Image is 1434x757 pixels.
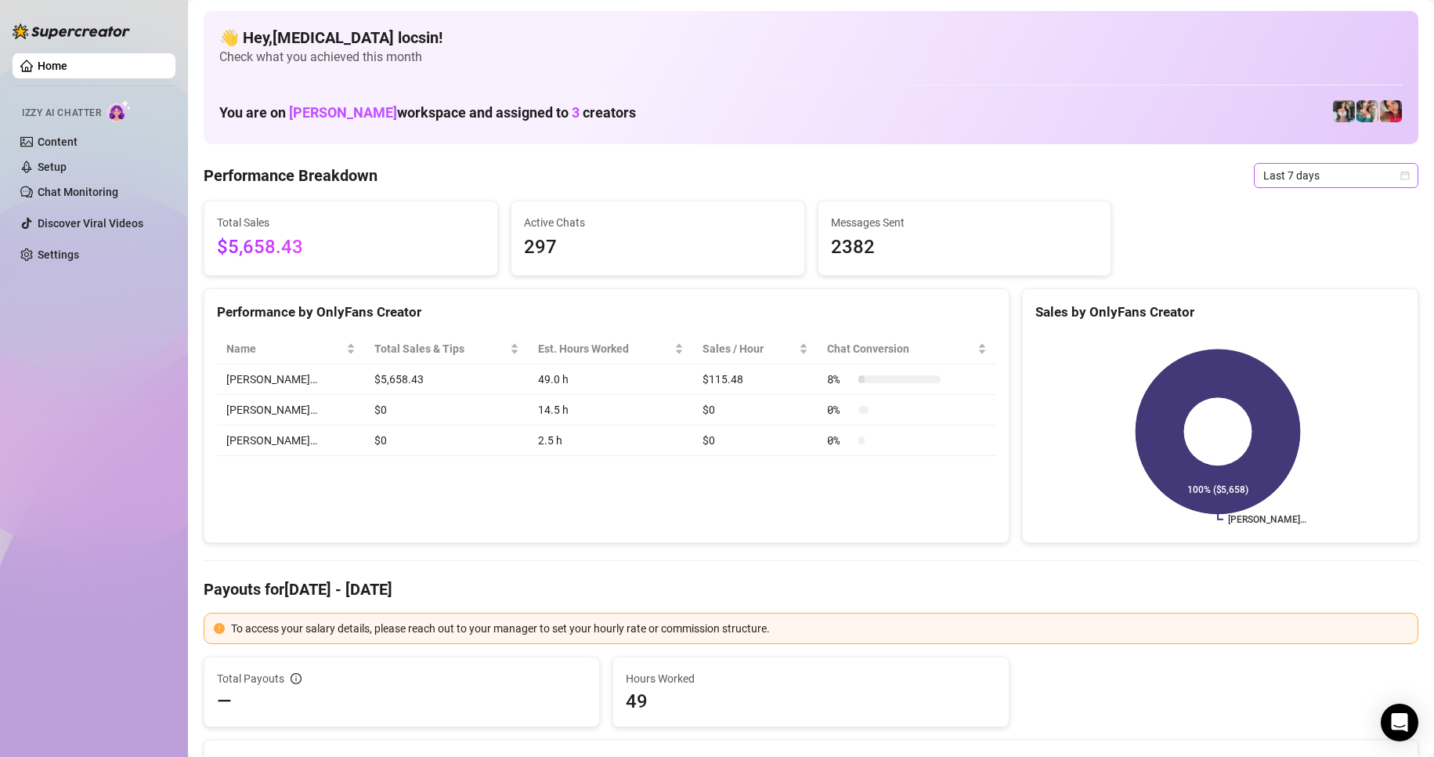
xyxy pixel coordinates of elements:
td: $0 [365,426,529,456]
img: Vanessa [1380,100,1402,122]
img: AI Chatter [107,100,132,122]
a: Settings [38,248,79,261]
span: exclamation-circle [214,623,225,634]
div: Sales by OnlyFans Creator [1035,302,1405,323]
span: Sales / Hour [703,340,796,357]
a: Discover Viral Videos [38,217,143,230]
span: Chat Conversion [827,340,974,357]
span: $5,658.43 [217,233,485,263]
span: Hours Worked [626,670,995,687]
h4: 👋 Hey, [MEDICAL_DATA] locsin ! [219,27,1403,49]
td: $0 [693,395,818,426]
span: Total Sales & Tips [374,340,507,357]
span: Izzy AI Chatter [22,106,101,121]
span: Check what you achieved this month [219,49,1403,66]
text: [PERSON_NAME]… [1228,514,1306,525]
span: — [217,689,232,714]
span: 49 [626,689,995,714]
span: Messages Sent [831,214,1099,231]
h1: You are on workspace and assigned to creators [219,104,636,121]
span: calendar [1400,171,1410,180]
td: $0 [365,395,529,426]
td: 2.5 h [529,426,693,456]
img: Zaddy [1356,100,1378,122]
td: [PERSON_NAME]… [217,426,365,456]
span: Total Payouts [217,670,284,687]
img: logo-BBDzfeDw.svg [13,24,130,39]
a: Chat Monitoring [38,186,118,198]
th: Chat Conversion [818,334,996,364]
div: Est. Hours Worked [538,340,671,357]
a: Content [38,136,78,148]
span: 8 % [827,371,852,388]
td: [PERSON_NAME]… [217,364,365,395]
span: Last 7 days [1263,164,1409,187]
span: 297 [524,233,792,263]
td: [PERSON_NAME]… [217,395,365,426]
span: Active Chats [524,214,792,231]
td: $5,658.43 [365,364,529,395]
img: Katy [1333,100,1355,122]
h4: Performance Breakdown [204,165,377,187]
span: Total Sales [217,214,485,231]
h4: Payouts for [DATE] - [DATE] [204,578,1418,600]
div: To access your salary details, please reach out to your manager to set your hourly rate or commis... [231,620,1408,637]
span: [PERSON_NAME] [289,104,397,121]
div: Performance by OnlyFans Creator [217,302,996,323]
span: 0 % [827,432,852,449]
td: $115.48 [693,364,818,395]
th: Name [217,334,365,364]
span: 3 [572,104,580,121]
span: info-circle [291,673,302,684]
span: 2382 [831,233,1099,263]
a: Home [38,60,67,72]
td: $0 [693,426,818,456]
span: 0 % [827,401,852,418]
td: 49.0 h [529,364,693,395]
span: Name [226,340,343,357]
div: Open Intercom Messenger [1381,704,1418,741]
th: Sales / Hour [693,334,818,364]
td: 14.5 h [529,395,693,426]
a: Setup [38,161,67,173]
th: Total Sales & Tips [365,334,529,364]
